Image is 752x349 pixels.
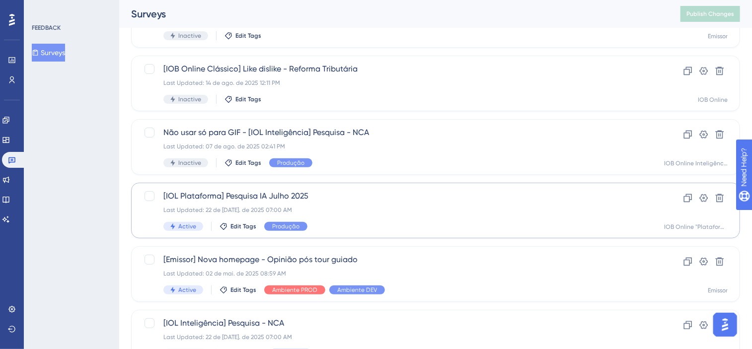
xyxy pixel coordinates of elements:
[337,286,377,294] span: Ambiente DEV
[32,24,61,32] div: FEEDBACK
[664,159,728,167] div: IOB Online Inteligência
[163,79,628,87] div: Last Updated: 14 de ago. de 2025 12:11 PM
[220,222,256,230] button: Edit Tags
[230,222,256,230] span: Edit Tags
[230,286,256,294] span: Edit Tags
[178,95,201,103] span: Inactive
[272,222,300,230] span: Produção
[178,286,196,294] span: Active
[178,32,201,40] span: Inactive
[32,44,65,62] button: Surveys
[163,254,628,266] span: [Emissor] Nova homepage - Opinião pós tour guiado
[708,286,728,294] div: Emissor
[163,142,628,150] div: Last Updated: 07 de ago. de 2025 02:41 PM
[708,32,728,40] div: Emissor
[235,159,261,167] span: Edit Tags
[710,310,740,340] iframe: UserGuiding AI Assistant Launcher
[225,159,261,167] button: Edit Tags
[272,286,317,294] span: Ambiente PROD
[163,127,628,139] span: Não usar só para GIF - [IOL Inteligência] Pesquisa - NCA
[686,10,734,18] span: Publish Changes
[225,32,261,40] button: Edit Tags
[220,286,256,294] button: Edit Tags
[163,333,628,341] div: Last Updated: 22 de [DATE]. de 2025 07:00 AM
[698,96,728,104] div: IOB Online
[225,95,261,103] button: Edit Tags
[277,159,304,167] span: Produção
[163,270,628,278] div: Last Updated: 02 de mai. de 2025 08:59 AM
[163,63,628,75] span: [IOB Online Clássico] Like dislike - Reforma Tributária
[235,32,261,40] span: Edit Tags
[664,223,728,231] div: IOB Online "Plataforma"
[178,159,201,167] span: Inactive
[163,317,628,329] span: [IOL Inteligência] Pesquisa - NCA
[680,6,740,22] button: Publish Changes
[163,206,628,214] div: Last Updated: 22 de [DATE]. de 2025 07:00 AM
[163,190,628,202] span: [IOL Plataforma] Pesquisa IA Julho 2025
[131,7,656,21] div: Surveys
[23,2,62,14] span: Need Help?
[235,95,261,103] span: Edit Tags
[178,222,196,230] span: Active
